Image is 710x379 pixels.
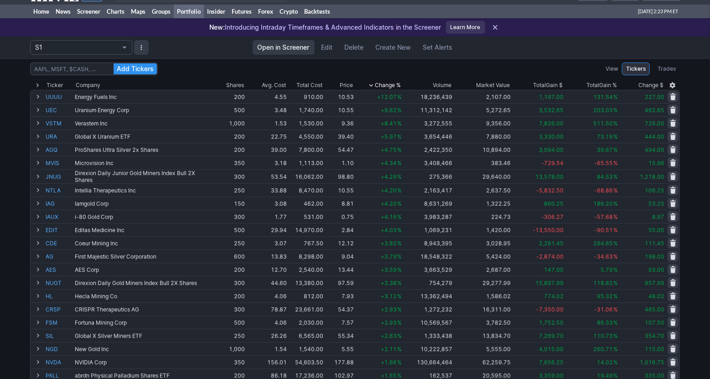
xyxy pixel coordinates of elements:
span: % [397,253,402,260]
td: 7.93 [324,289,355,302]
td: 7,880.00 [453,130,512,143]
span: +8.41 [381,120,397,127]
span: % [613,133,618,140]
span: 15,897.99 [535,280,564,286]
a: SIL [46,329,73,342]
div: Editas Medicine Inc [75,227,212,234]
td: 39.00 [246,143,288,156]
span: 511.50 [593,120,613,127]
td: 3,654,446 [403,130,454,143]
div: Shares [226,81,244,90]
td: 275,366 [403,169,454,183]
a: Forex [255,5,276,18]
td: 3,663,529 [403,263,454,276]
span: % [397,200,402,207]
td: 2,107.00 [453,90,512,103]
td: 29,640.00 [453,169,512,183]
div: Ticker [47,81,63,90]
span: 494.00 [645,146,664,153]
span: 106.25 [645,187,664,194]
span: +3.59 [381,266,397,273]
td: 2,687.00 [453,263,512,276]
span: 198.00 [645,253,664,260]
span: 3,330.00 [539,133,564,140]
span: [DATE] 2:23 PM ET [638,5,678,18]
td: 2,422,350 [403,143,454,156]
button: Delete [340,40,369,55]
td: 7,800.00 [288,143,324,156]
span: 186.20 [593,200,613,207]
a: Tickers [622,62,650,75]
span: 15.96 [648,160,664,166]
td: 500 [213,223,246,236]
span: Total [586,81,599,90]
td: 5,424.00 [453,249,512,263]
span: Delete [345,43,364,52]
span: -306.27 [541,213,564,220]
span: 726.00 [645,120,664,127]
td: 22.75 [246,130,288,143]
td: 33.88 [246,183,288,197]
td: 23,661.00 [288,302,324,316]
input: AAPL, MSFT, $CASH, … [30,62,158,75]
td: 1,586.02 [453,289,512,302]
a: VSTM [46,117,73,130]
span: % [613,227,618,234]
a: NTLA [46,184,73,197]
td: 54.37 [324,302,355,316]
td: 97.59 [324,276,355,289]
td: 300 [213,210,246,223]
span: +3.79 [381,253,397,260]
span: % [397,146,402,153]
a: Crypto [276,5,301,18]
td: 1,420.00 [453,223,512,236]
span: Create New [376,43,411,52]
span: % [397,306,402,313]
span: % [397,107,402,114]
span: 95.32 [597,293,613,300]
span: -34.63 [594,253,613,260]
td: 9.04 [324,249,355,263]
span: % [397,266,402,273]
td: 8,470.00 [288,183,324,197]
a: News [52,5,74,18]
td: 10,569,567 [403,316,454,329]
div: Intellia Therapeutics Inc [75,187,212,194]
span: 7,826.00 [539,120,564,127]
span: % [397,293,402,300]
div: First Majestic Silver Corporation [75,253,212,260]
td: 10.53 [324,90,355,103]
a: NGD [46,343,73,355]
span: 84.53 [597,173,613,180]
span: % [397,173,402,180]
span: 1,218.00 [640,173,664,180]
span: -68.86 [594,187,613,194]
td: 11,312,142 [403,103,454,116]
td: 224.73 [453,210,512,223]
a: CDE [46,237,73,249]
td: 3,782.50 [453,316,512,329]
span: -2,874.00 [536,253,564,260]
span: 93.00 [648,266,664,273]
td: 98.80 [324,169,355,183]
div: CRISPR Therapeutics AG [75,306,212,313]
td: 150 [213,197,246,210]
td: 14,970.00 [288,223,324,236]
td: 1.77 [246,210,288,223]
span: +4.20 [381,187,397,194]
span: 8.97 [652,213,664,220]
td: 8,943,395 [403,236,454,249]
td: 500 [213,316,246,329]
td: 2.84 [324,223,355,236]
td: 39.40 [324,130,355,143]
span: New: [210,23,225,31]
button: Portfolio [30,40,132,55]
span: +4.03 [381,227,397,234]
span: % [613,160,618,166]
span: 860.25 [544,200,564,207]
span: % [613,120,618,127]
a: AES [46,263,73,276]
span: +4.20 [381,200,397,207]
span: % [613,280,618,286]
a: Edit [316,40,338,55]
